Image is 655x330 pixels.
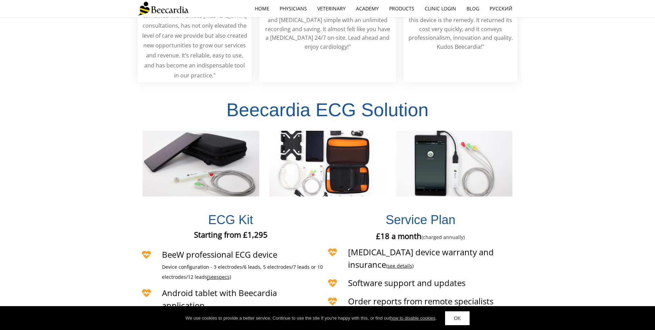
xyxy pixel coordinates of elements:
span: Device configuration - 3 electrodes/6 leads, 5 electrodes/7 leads or 10 electrodes/12 leads [162,264,323,280]
span: Service Plan [386,213,455,227]
span: £18 a month [376,231,465,241]
span: Starting from £1,295 [194,229,268,240]
span: [MEDICAL_DATA] device warranty and insurance [348,246,494,270]
a: see details [387,263,412,269]
span: (charged annually) [422,234,465,240]
span: ( ) [386,263,414,269]
a: Clinic Login [420,1,461,17]
span: specs) [216,274,231,280]
span: ( [207,274,209,280]
div: We use cookies to provide a better service. Continue to use the site If you're happy with this, o... [185,315,436,322]
a: Русский [484,1,518,17]
span: BeeW professional ECG device [162,249,277,260]
span: Software support and updates [348,277,465,288]
a: Blog [461,1,484,17]
a: Veterinary [312,1,351,17]
a: seespecs) [209,274,231,280]
a: Academy [351,1,384,17]
a: Physicians [274,1,312,17]
span: Order reports from remote specialists (additional cost) [348,295,493,319]
a: OK [445,311,469,325]
span: ECG Kit [208,213,253,227]
span: see [209,274,216,280]
span: Android tablet with Beecardia application [162,287,277,311]
a: how to disable cookies [390,315,435,321]
a: home [250,1,274,17]
img: Beecardia [138,2,189,16]
span: Beecardia ECG Solution [227,99,428,120]
a: Products [384,1,420,17]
